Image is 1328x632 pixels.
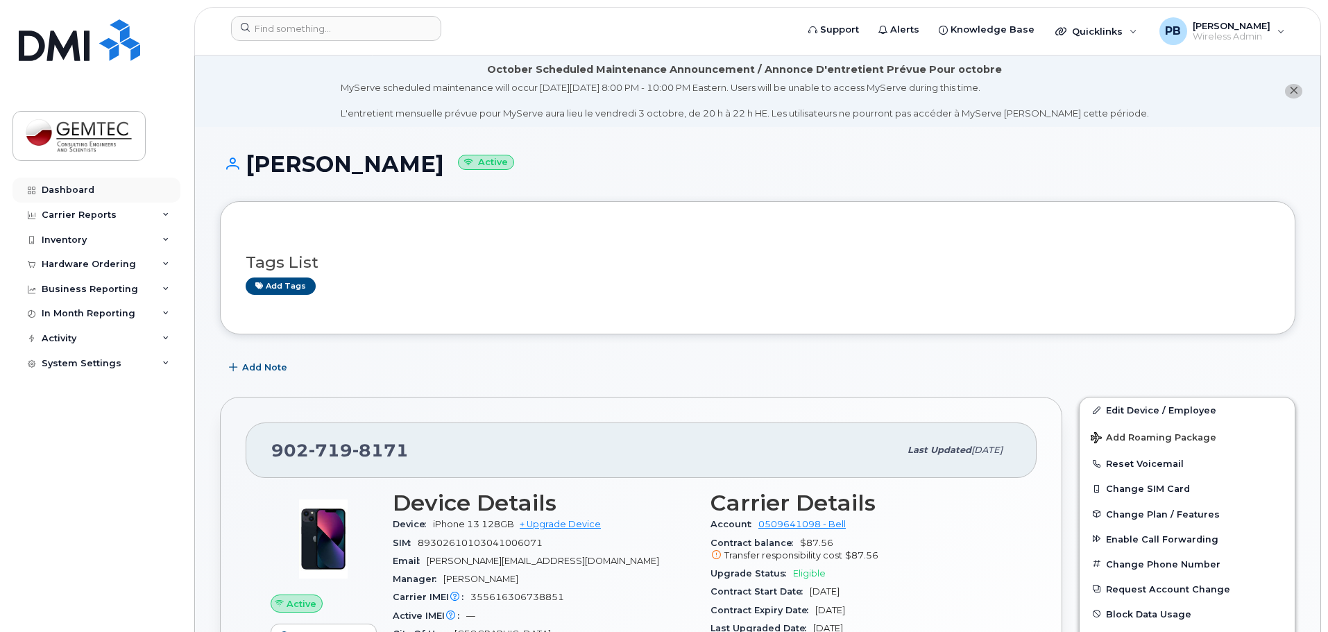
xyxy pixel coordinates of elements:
[466,610,475,621] span: —
[1080,451,1295,476] button: Reset Voicemail
[520,519,601,529] a: + Upgrade Device
[1285,84,1302,99] button: close notification
[352,440,409,461] span: 8171
[710,538,1012,563] span: $87.56
[242,361,287,374] span: Add Note
[710,519,758,529] span: Account
[845,550,878,561] span: $87.56
[1080,577,1295,601] button: Request Account Change
[710,490,1012,515] h3: Carrier Details
[246,254,1270,271] h3: Tags List
[971,445,1003,455] span: [DATE]
[418,538,543,548] span: 89302610103041006071
[1080,422,1295,451] button: Add Roaming Package
[710,538,800,548] span: Contract balance
[810,586,840,597] span: [DATE]
[393,556,427,566] span: Email
[220,152,1295,176] h1: [PERSON_NAME]
[246,277,316,295] a: Add tags
[393,610,466,621] span: Active IMEI
[470,592,564,602] span: 355616306738851
[427,556,659,566] span: [PERSON_NAME][EMAIL_ADDRESS][DOMAIN_NAME]
[724,550,842,561] span: Transfer responsibility cost
[443,574,518,584] span: [PERSON_NAME]
[758,519,846,529] a: 0509641098 - Bell
[393,574,443,584] span: Manager
[710,568,793,579] span: Upgrade Status
[282,497,365,581] img: image20231002-3703462-1ig824h.jpeg
[1080,476,1295,501] button: Change SIM Card
[815,605,845,615] span: [DATE]
[1080,601,1295,626] button: Block Data Usage
[1080,527,1295,552] button: Enable Call Forwarding
[487,62,1002,77] div: October Scheduled Maintenance Announcement / Annonce D'entretient Prévue Pour octobre
[793,568,826,579] span: Eligible
[1091,432,1216,445] span: Add Roaming Package
[433,519,514,529] span: iPhone 13 128GB
[393,592,470,602] span: Carrier IMEI
[287,597,316,610] span: Active
[1106,533,1218,544] span: Enable Call Forwarding
[1080,398,1295,422] a: Edit Device / Employee
[1080,552,1295,577] button: Change Phone Number
[341,81,1149,120] div: MyServe scheduled maintenance will occur [DATE][DATE] 8:00 PM - 10:00 PM Eastern. Users will be u...
[393,519,433,529] span: Device
[393,490,694,515] h3: Device Details
[271,440,409,461] span: 902
[393,538,418,548] span: SIM
[710,586,810,597] span: Contract Start Date
[309,440,352,461] span: 719
[1106,509,1220,519] span: Change Plan / Features
[1080,502,1295,527] button: Change Plan / Features
[458,155,514,171] small: Active
[908,445,971,455] span: Last updated
[220,355,299,380] button: Add Note
[710,605,815,615] span: Contract Expiry Date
